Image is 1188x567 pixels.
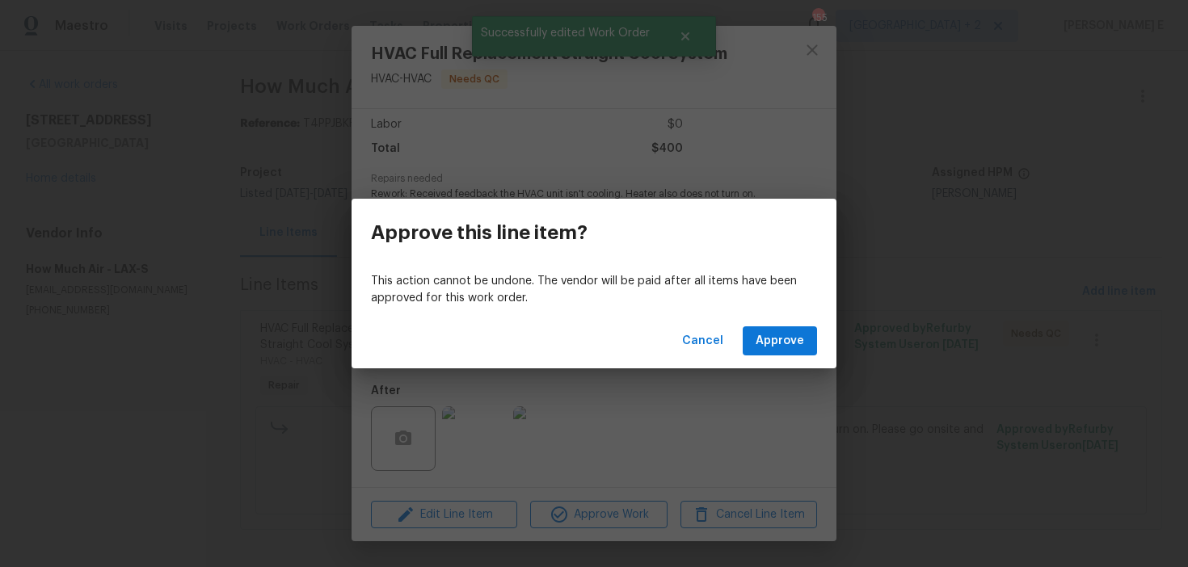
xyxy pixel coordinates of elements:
[756,331,804,351] span: Approve
[371,221,588,244] h3: Approve this line item?
[676,326,730,356] button: Cancel
[682,331,723,351] span: Cancel
[743,326,817,356] button: Approve
[371,273,817,307] p: This action cannot be undone. The vendor will be paid after all items have been approved for this...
